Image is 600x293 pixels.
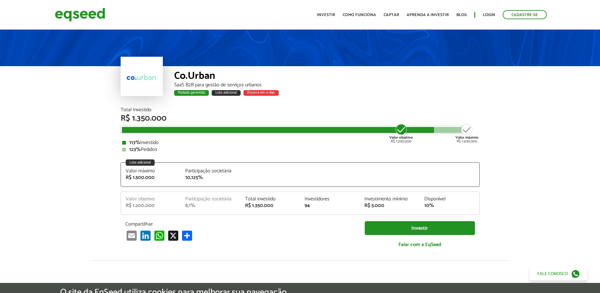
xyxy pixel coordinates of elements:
a: Investir [317,13,335,17]
div: Total investido [245,197,295,202]
a: Compartilhar [181,230,193,241]
a: Fale conosco [529,267,587,280]
div: Co.Urban [174,71,480,83]
a: Falar com a EqSeed [365,238,475,251]
div: R$ 1.500.000 [455,123,478,143]
a: WhatsApp [153,230,166,241]
div: Total Investido [121,107,480,112]
div: R$ 1.350.000 [245,203,295,208]
a: Email [125,230,138,241]
div: SaaS B2B para gestão de serviços urbanos [174,83,480,88]
strong: Valor máximo [455,135,478,141]
a: LinkedIn [139,230,152,241]
div: Rodada garantida [174,90,209,96]
a: X [167,230,180,241]
a: Como funciona [343,13,376,17]
div: R$ 1.200.000 [126,203,176,208]
a: Investir [365,221,475,235]
div: Valor máximo [126,169,176,174]
a: Blog [456,13,467,17]
div: Investimento mínimo [364,197,415,202]
div: Participação societária [185,169,236,174]
div: Lote adicional [212,90,241,96]
div: R$ 5.000 [364,203,415,208]
div: R$ 1.350.000 [121,114,480,123]
p: Compartilhar: [125,221,355,227]
div: R$ 1.200.000 [389,123,413,143]
div: Disponível [424,197,475,202]
div: Participação societária [185,197,236,202]
div: Pedidos [122,147,478,152]
div: Valor objetivo [126,197,176,202]
a: Aprenda a investir [407,13,449,17]
strong: 113% [129,138,140,147]
div: Investido [122,140,478,145]
div: 10,125% [185,175,236,180]
div: R$ 1.500.000 [126,175,176,180]
strong: Valor objetivo [389,135,413,141]
a: Cadastre-se [503,10,547,19]
div: 10% [424,203,475,208]
div: Investidores [305,197,355,202]
a: Captar [384,13,399,17]
div: Encerra em 4 dias [243,90,279,96]
a: Login [483,13,495,17]
div: 8,1% [185,203,236,208]
div: Lote adicional [126,159,155,166]
div: 94 [305,203,355,208]
img: EqSeed [55,6,105,23]
strong: 123% [129,145,141,154]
